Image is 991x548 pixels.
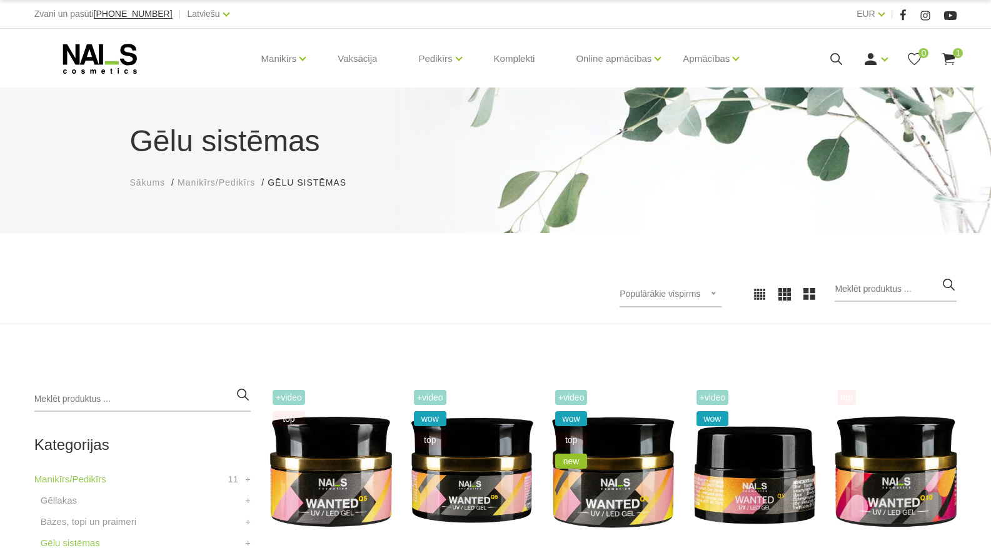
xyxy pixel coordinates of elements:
[188,6,220,21] a: Latviešu
[130,176,166,189] a: Sākums
[178,176,255,189] a: Manikīrs/Pedikīrs
[414,432,446,447] span: top
[620,289,700,299] span: Populārākie vispirms
[34,472,106,487] a: Manikīrs/Pedikīrs
[555,390,588,405] span: +Video
[857,6,875,21] a: EUR
[178,177,255,187] span: Manikīrs/Pedikīrs
[576,34,651,84] a: Online apmācības
[245,472,251,487] a: +
[941,51,957,67] a: 1
[328,29,387,89] a: Vaksācija
[273,390,305,405] span: +Video
[34,387,251,412] input: Meklēt produktus ...
[261,34,297,84] a: Manikīrs
[130,119,862,164] h1: Gēlu sistēmas
[555,432,588,447] span: top
[683,34,730,84] a: Apmācības
[179,6,181,22] span: |
[838,390,856,405] span: top
[918,48,928,58] span: 0
[41,514,136,529] a: Bāzes, topi un praimeri
[697,411,729,426] span: wow
[953,48,963,58] span: 1
[273,411,305,426] span: top
[697,390,729,405] span: +Video
[414,390,446,405] span: +Video
[835,277,957,302] input: Meklēt produktus ...
[94,9,173,19] a: [PHONE_NUMBER]
[555,411,588,426] span: wow
[34,6,173,22] div: Zvani un pasūti
[228,472,238,487] span: 11
[34,437,251,453] h2: Kategorijas
[907,51,922,67] a: 0
[245,514,251,529] a: +
[268,176,359,189] li: Gēlu sistēmas
[130,177,166,187] span: Sākums
[418,34,452,84] a: Pedikīrs
[555,454,588,469] span: new
[484,29,545,89] a: Komplekti
[41,493,77,508] a: Gēllakas
[414,411,446,426] span: wow
[891,6,893,22] span: |
[245,493,251,508] a: +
